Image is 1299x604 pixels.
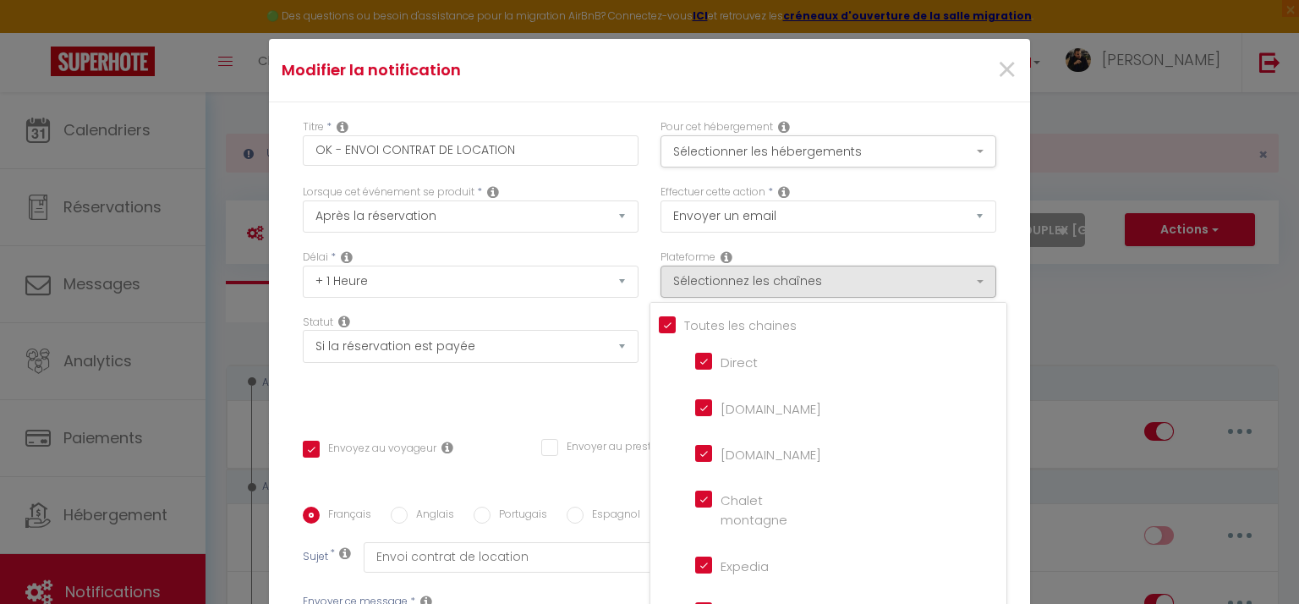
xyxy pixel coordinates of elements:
label: Plateforme [660,250,715,266]
label: Chalet montagne [712,491,787,530]
label: Délai [303,250,328,266]
i: Action Type [778,185,790,199]
label: Titre [303,119,324,135]
i: Booking status [338,315,350,328]
span: × [996,45,1017,96]
label: Anglais [408,507,454,525]
label: Effectuer cette action [660,184,765,200]
button: Sélectionnez les chaînes [660,266,996,298]
label: Sujet [303,549,328,567]
i: Action Channel [721,250,732,264]
button: Ouvrir le widget de chat LiveChat [14,7,64,58]
label: Lorsque cet événement se produit [303,184,474,200]
label: Français [320,507,371,525]
i: Action Time [341,250,353,264]
i: Subject [339,546,351,560]
label: Espagnol [584,507,640,525]
i: Title [337,120,348,134]
i: This Rental [778,120,790,134]
i: Envoyer au voyageur [441,441,453,454]
label: Pour cet hébergement [660,119,773,135]
button: Sélectionner les hébergements [660,135,996,167]
label: Statut [303,315,333,331]
i: Event Occur [487,185,499,199]
h4: Modifier la notification [282,58,765,82]
label: Portugais [491,507,547,525]
button: Close [996,52,1017,89]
